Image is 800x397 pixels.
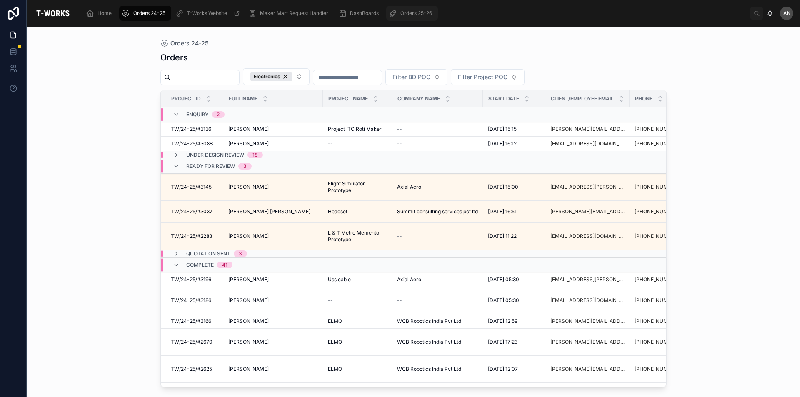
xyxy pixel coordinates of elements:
a: [DATE] 16:51 [488,208,540,215]
a: [EMAIL_ADDRESS][DOMAIN_NAME] [550,233,625,240]
a: [PERSON_NAME] [PERSON_NAME] [228,208,318,215]
a: [PHONE_NUMBER] [635,297,679,304]
a: [DATE] 12:07 [488,366,540,372]
a: [EMAIL_ADDRESS][PERSON_NAME][DOMAIN_NAME] [550,184,625,190]
div: 3 [243,163,247,170]
span: Axial Aero [397,276,421,283]
a: [DATE] 17:23 [488,339,540,345]
div: 41 [222,262,227,268]
a: [PERSON_NAME] [228,233,318,240]
span: Project ITC Roti Maker [328,126,382,132]
a: [DATE] 11:22 [488,233,540,240]
a: [PHONE_NUMBER] [635,140,679,147]
a: TW/24-25/#3196 [171,276,218,283]
a: [PHONE_NUMBER] [635,233,687,240]
a: L & T Metro Memento Prototype [328,230,387,243]
span: [DATE] 12:07 [488,366,518,372]
a: DashBoards [336,6,385,21]
span: [PERSON_NAME] [228,366,269,372]
div: Electronics [250,72,292,81]
span: Axial Aero [397,184,421,190]
a: WCB Robotics India Pvt Ltd [397,318,478,325]
span: [DATE] 15:15 [488,126,517,132]
span: TW/24-25/#3037 [171,208,212,215]
a: [PERSON_NAME] [228,276,318,283]
a: [DATE] 15:00 [488,184,540,190]
span: Uss cable [328,276,351,283]
a: WCB Robotics India Pvt Ltd [397,339,478,345]
a: [PERSON_NAME][EMAIL_ADDRESS][DOMAIN_NAME] [550,366,625,372]
span: ELMO [328,339,342,345]
a: WCB Robotics India Pvt Ltd [397,366,478,372]
span: WCB Robotics India Pvt Ltd [397,318,461,325]
a: [PHONE_NUMBER] [635,339,679,345]
span: TW/24-25/#2670 [171,339,212,345]
span: [DATE] 12:59 [488,318,517,325]
h1: Orders [160,52,188,63]
span: TW/24-25/#3145 [171,184,212,190]
a: Project ITC Roti Maker [328,126,387,132]
img: App logo [33,7,72,20]
a: TW/24-25/#3088 [171,140,218,147]
a: TW/24-25/#3166 [171,318,218,325]
span: Flight Simulator Prototype [328,180,387,194]
span: Quotation Sent [186,250,230,257]
span: [PERSON_NAME] [228,339,269,345]
span: -- [397,297,402,304]
span: TW/24-25/#3136 [171,126,211,132]
span: Complete [186,262,214,268]
a: [PERSON_NAME] [228,339,318,345]
span: TW/24-25/#3166 [171,318,211,325]
span: [PERSON_NAME] [228,297,269,304]
span: -- [397,140,402,147]
a: [PERSON_NAME] [228,366,318,372]
a: [PHONE_NUMBER] [635,184,679,190]
span: Filter Project POC [458,73,507,81]
a: [PHONE_NUMBER] [635,208,687,215]
span: Filter BD POC [392,73,430,81]
a: [DATE] 05:30 [488,276,540,283]
a: Summit consulting services pct ltd [397,208,478,215]
span: TW/24-25/#3186 [171,297,211,304]
span: [PERSON_NAME] [228,126,269,132]
a: [DATE] 16:12 [488,140,540,147]
a: TW/24-25/#2625 [171,366,218,372]
a: [PERSON_NAME][EMAIL_ADDRESS][PERSON_NAME][DOMAIN_NAME] [550,208,625,215]
a: ELMO [328,318,387,325]
a: [EMAIL_ADDRESS][DOMAIN_NAME] [550,297,625,304]
a: [PHONE_NUMBER] [635,276,687,283]
span: DashBoards [350,10,379,17]
span: [DATE] 05:30 [488,276,519,283]
a: [PHONE_NUMBER] [635,297,687,304]
a: ELMO [328,366,387,372]
a: [PHONE_NUMBER] [635,126,687,132]
a: [PERSON_NAME][EMAIL_ADDRESS][DOMAIN_NAME] [550,339,625,345]
a: Orders 25-26 [386,6,438,21]
span: TW/24-25/#3196 [171,276,211,283]
span: Headset [328,208,347,215]
span: Ready for Review [186,163,235,170]
span: ELMO [328,318,342,325]
a: [PERSON_NAME][EMAIL_ADDRESS][DOMAIN_NAME] [550,126,625,132]
div: 3 [239,250,242,257]
a: [PHONE_NUMBER] [635,318,687,325]
a: TW/24-25/#2283 [171,233,218,240]
a: [PERSON_NAME] [228,297,318,304]
span: [DATE] 11:22 [488,233,517,240]
a: [DATE] 05:30 [488,297,540,304]
span: Project Name [328,95,368,102]
a: Home [83,6,117,21]
a: [PERSON_NAME] [228,184,318,190]
a: Axial Aero [397,184,478,190]
span: -- [397,126,402,132]
span: Maker Mart Request Handler [260,10,328,17]
a: [PHONE_NUMBER] [635,366,687,372]
span: Orders 24-25 [170,39,208,47]
span: WCB Robotics India Pvt Ltd [397,339,461,345]
a: [DATE] 15:15 [488,126,540,132]
a: TW/24-25/#3037 [171,208,218,215]
span: Project ID [171,95,201,102]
